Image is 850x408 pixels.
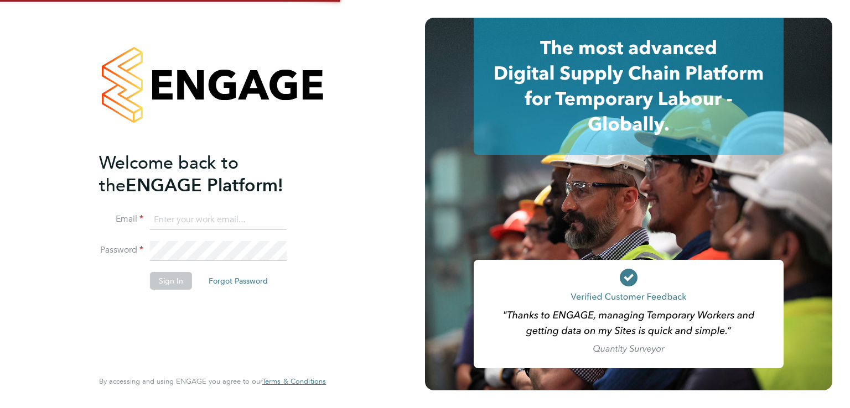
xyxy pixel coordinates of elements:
span: Welcome back to the [99,152,239,196]
button: Sign In [150,272,192,290]
label: Password [99,244,143,256]
label: Email [99,213,143,225]
a: Terms & Conditions [262,377,326,386]
span: By accessing and using ENGAGE you agree to our [99,376,326,386]
input: Enter your work email... [150,210,287,230]
button: Forgot Password [200,272,277,290]
h2: ENGAGE Platform! [99,151,315,197]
